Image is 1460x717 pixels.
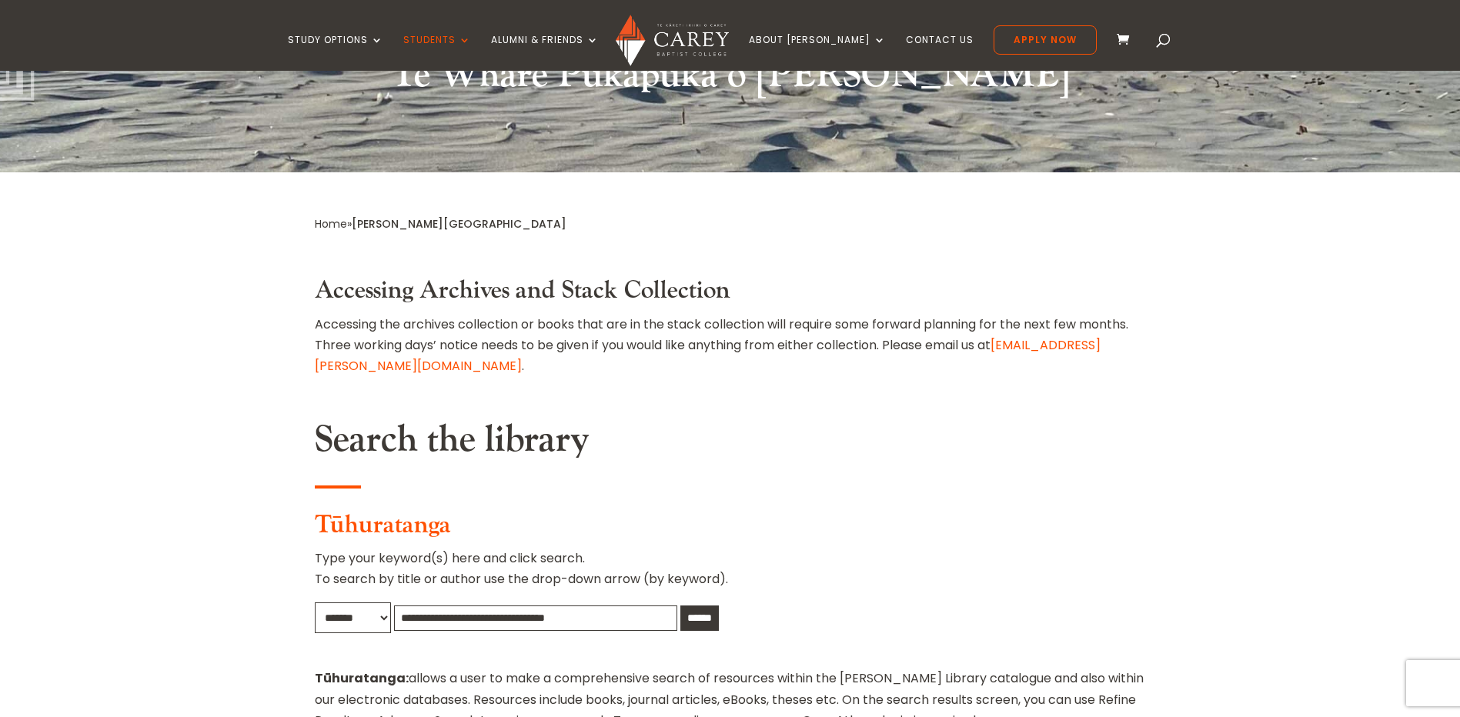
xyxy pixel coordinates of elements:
[315,548,1146,602] p: Type your keyword(s) here and click search. To search by title or author use the drop-down arrow ...
[749,35,886,71] a: About [PERSON_NAME]
[491,35,599,71] a: Alumni & Friends
[352,216,566,232] span: [PERSON_NAME][GEOGRAPHIC_DATA]
[315,53,1146,105] h2: Te Whare Pukapuka o [PERSON_NAME]
[315,418,1146,470] h2: Search the library
[994,25,1097,55] a: Apply Now
[616,15,729,66] img: Carey Baptist College
[315,216,566,232] span: »
[315,276,1146,313] h3: Accessing Archives and Stack Collection
[288,35,383,71] a: Study Options
[315,314,1146,377] p: Accessing the archives collection or books that are in the stack collection will require some for...
[403,35,471,71] a: Students
[315,216,347,232] a: Home
[906,35,974,71] a: Contact Us
[315,669,409,687] strong: Tūhuratanga:
[315,511,1146,548] h3: Tūhuratanga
